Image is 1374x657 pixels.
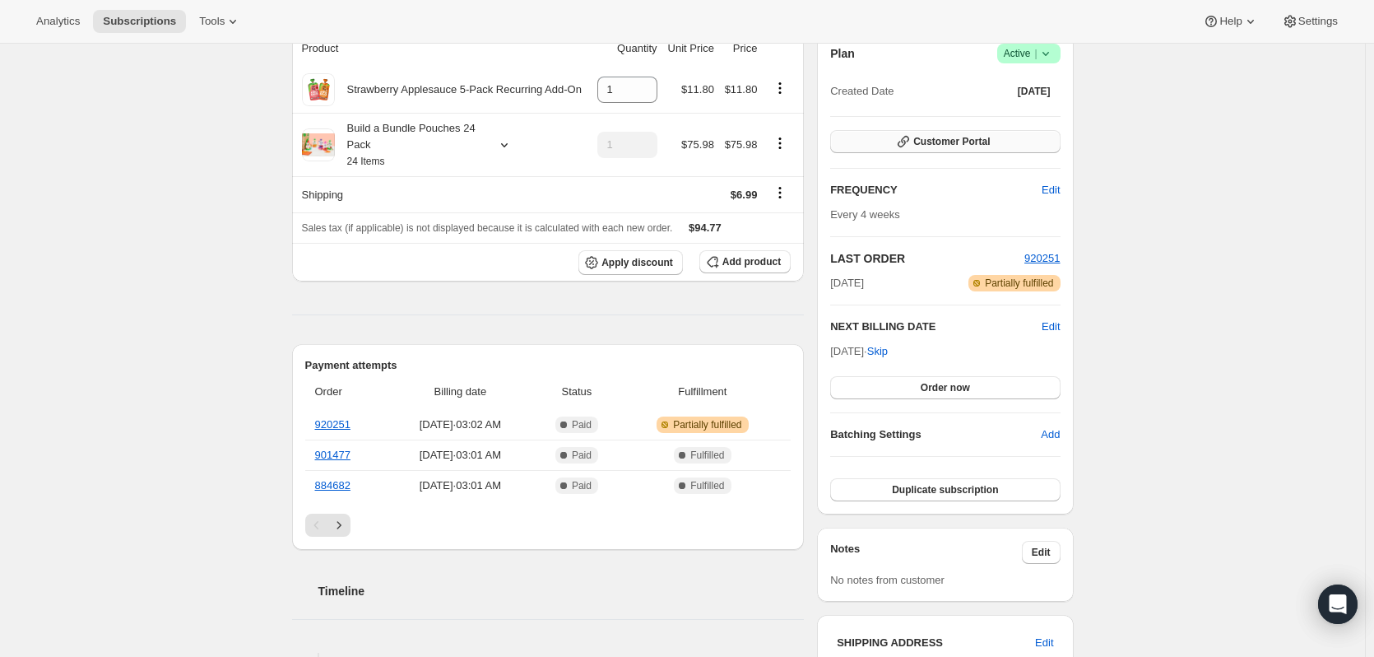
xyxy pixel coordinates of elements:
[103,15,176,28] span: Subscriptions
[1298,15,1338,28] span: Settings
[830,541,1022,564] h3: Notes
[830,478,1060,501] button: Duplicate subscription
[315,449,350,461] a: 901477
[725,138,758,151] span: $75.98
[572,418,592,431] span: Paid
[189,10,251,33] button: Tools
[318,583,805,599] h2: Timeline
[892,483,998,496] span: Duplicate subscription
[1018,85,1051,98] span: [DATE]
[985,277,1053,290] span: Partially fulfilled
[1193,10,1268,33] button: Help
[830,182,1042,198] h2: FREQUENCY
[830,345,888,357] span: [DATE] ·
[391,478,529,494] span: [DATE] · 03:01 AM
[722,255,781,268] span: Add product
[690,479,724,492] span: Fulfilled
[391,447,529,464] span: [DATE] · 03:01 AM
[572,449,592,462] span: Paid
[1219,15,1242,28] span: Help
[689,221,722,234] span: $94.77
[1024,250,1060,267] button: 920251
[662,30,719,67] th: Unit Price
[1034,47,1037,60] span: |
[1004,45,1054,62] span: Active
[830,426,1041,443] h6: Batching Settings
[673,418,741,431] span: Partially fulfilled
[1318,585,1358,624] div: Open Intercom Messenger
[830,130,1060,153] button: Customer Portal
[327,514,350,537] button: Next
[1024,252,1060,264] a: 920251
[335,120,483,170] div: Build a Bundle Pouches 24 Pack
[624,384,782,400] span: Fulfillment
[305,357,791,374] h2: Payment attempts
[347,156,385,167] small: 24 Items
[391,417,529,433] span: [DATE] · 03:02 AM
[837,635,1035,651] h3: SHIPPING ADDRESS
[830,208,900,221] span: Every 4 weeks
[305,374,387,410] th: Order
[913,135,990,148] span: Customer Portal
[1042,182,1060,198] span: Edit
[921,381,970,394] span: Order now
[601,256,673,269] span: Apply discount
[767,134,793,152] button: Product actions
[731,189,758,201] span: $6.99
[1031,422,1070,448] button: Add
[1272,10,1348,33] button: Settings
[315,479,350,492] a: 884682
[681,83,714,96] span: $11.80
[1035,635,1053,651] span: Edit
[830,376,1060,399] button: Order now
[1041,426,1060,443] span: Add
[830,574,945,586] span: No notes from customer
[681,138,714,151] span: $75.98
[1025,630,1063,656] button: Edit
[292,30,592,67] th: Product
[830,319,1042,335] h2: NEXT BILLING DATE
[26,10,90,33] button: Analytics
[539,384,614,400] span: Status
[1042,319,1060,335] button: Edit
[302,222,673,234] span: Sales tax (if applicable) is not displayed because it is calculated with each new order.
[690,449,724,462] span: Fulfilled
[302,73,335,106] img: product img
[315,418,350,431] a: 920251
[699,250,791,273] button: Add product
[591,30,661,67] th: Quantity
[305,514,791,537] nav: Pagination
[719,30,763,67] th: Price
[1032,546,1051,559] span: Edit
[93,10,186,33] button: Subscriptions
[725,83,758,96] span: $11.80
[1032,177,1070,203] button: Edit
[1008,80,1061,103] button: [DATE]
[830,275,864,291] span: [DATE]
[767,79,793,97] button: Product actions
[572,479,592,492] span: Paid
[857,338,898,365] button: Skip
[391,384,529,400] span: Billing date
[830,250,1024,267] h2: LAST ORDER
[36,15,80,28] span: Analytics
[767,184,793,202] button: Shipping actions
[335,82,582,98] div: Strawberry Applesauce 5-Pack Recurring Add-On
[830,83,894,100] span: Created Date
[830,45,855,62] h2: Plan
[199,15,225,28] span: Tools
[292,176,592,212] th: Shipping
[1022,541,1061,564] button: Edit
[867,343,888,360] span: Skip
[578,250,683,275] button: Apply discount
